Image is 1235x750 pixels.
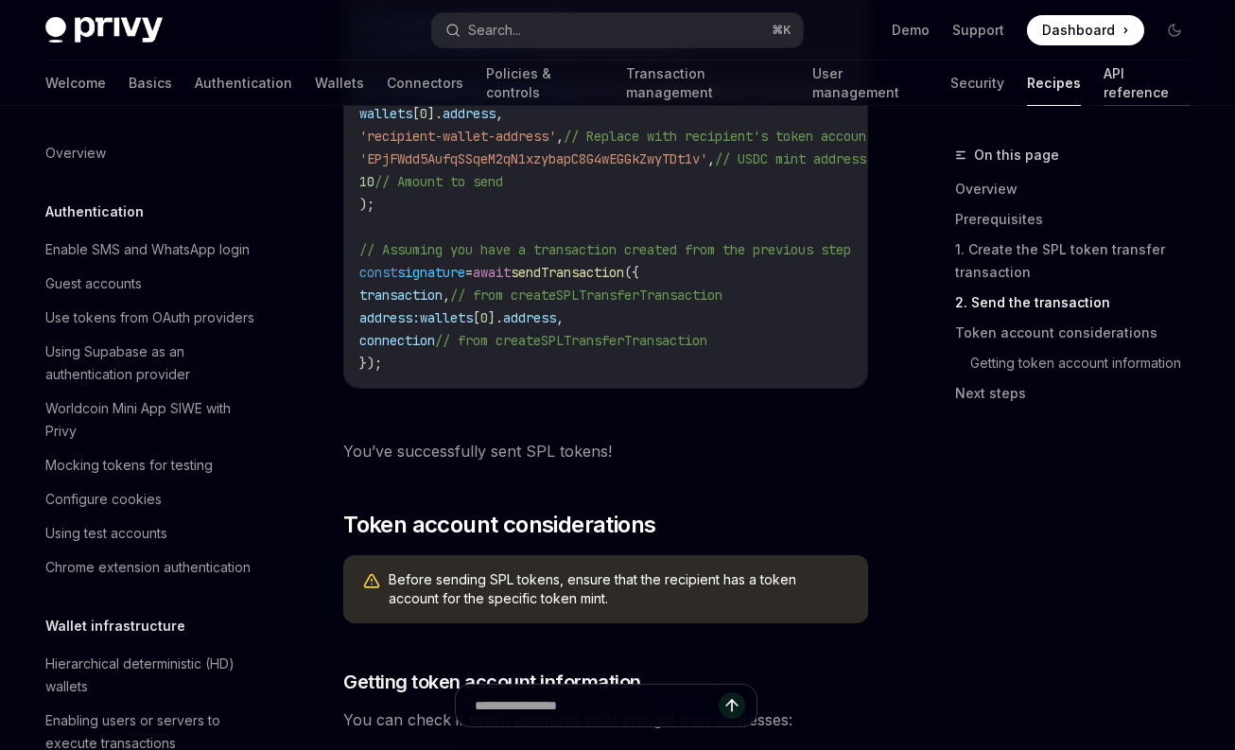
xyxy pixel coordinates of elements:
div: Enable SMS and WhatsApp login [45,238,250,261]
button: Send message [719,692,745,719]
span: 'recipient-wallet-address' [359,128,556,145]
a: Next steps [955,378,1205,409]
span: ({ [624,264,639,281]
a: Worldcoin Mini App SIWE with Privy [30,392,272,448]
h5: Authentication [45,201,144,223]
span: [ [412,105,420,122]
a: Authentication [195,61,292,106]
a: 2. Send the transaction [955,288,1205,318]
span: , [707,150,715,167]
a: Token account considerations [955,318,1205,348]
a: Support [952,21,1004,40]
div: Overview [45,142,106,165]
span: }); [359,355,382,372]
img: dark logo [45,17,163,44]
span: // USDC mint address [715,150,866,167]
span: // from createSPLTransferTransaction [450,287,722,304]
span: wallets [359,105,412,122]
a: Dashboard [1027,15,1144,45]
a: User management [812,61,928,106]
a: Chrome extension authentication [30,550,272,584]
span: 10 [359,173,374,190]
span: // from createSPLTransferTransaction [435,332,707,349]
span: Token account considerations [343,510,655,540]
span: 'EPjFWdd5AufqSSqeM2qN1xzybapC8G4wEGGkZwyTDt1v' [359,150,707,167]
span: 0 [420,105,427,122]
span: await [473,264,511,281]
div: Hierarchical deterministic (HD) wallets [45,653,261,698]
span: Before sending SPL tokens, ensure that the recipient has a token account for the specific token m... [389,570,849,608]
span: = [465,264,473,281]
a: Basics [129,61,172,106]
div: Guest accounts [45,272,142,295]
span: , [496,105,503,122]
span: // Replace with recipient's token account address [564,128,934,145]
span: sendTransaction [511,264,624,281]
div: Use tokens from OAuth providers [45,306,254,329]
button: Toggle dark mode [1159,15,1190,45]
a: Recipes [1027,61,1081,106]
span: ]. [427,105,443,122]
span: const [359,264,397,281]
span: // Assuming you have a transaction created from the previous step [359,241,851,258]
a: API reference [1104,61,1190,106]
div: Using test accounts [45,522,167,545]
a: Demo [892,21,930,40]
span: address: [359,309,420,326]
div: Worldcoin Mini App SIWE with Privy [45,397,261,443]
span: Dashboard [1042,21,1115,40]
span: connection [359,332,435,349]
div: Configure cookies [45,488,162,511]
span: address [503,309,556,326]
div: Search... [468,19,521,42]
span: wallets [420,309,473,326]
a: Guest accounts [30,267,272,301]
a: Transaction management [626,61,789,106]
span: ]. [488,309,503,326]
span: 0 [480,309,488,326]
button: Search...⌘K [432,13,804,47]
span: signature [397,264,465,281]
span: // Amount to send [374,173,503,190]
a: Enable SMS and WhatsApp login [30,233,272,267]
a: 1. Create the SPL token transfer transaction [955,235,1205,288]
span: , [556,128,564,145]
h5: Wallet infrastructure [45,615,185,637]
a: Hierarchical deterministic (HD) wallets [30,647,272,704]
span: On this page [974,144,1059,166]
a: Use tokens from OAuth providers [30,301,272,335]
span: [ [473,309,480,326]
div: Chrome extension authentication [45,556,251,579]
a: Getting token account information [970,348,1205,378]
span: Getting token account information [343,669,641,695]
a: Welcome [45,61,106,106]
a: Prerequisites [955,204,1205,235]
a: Policies & controls [486,61,603,106]
a: Configure cookies [30,482,272,516]
a: Wallets [315,61,364,106]
span: ); [359,196,374,213]
a: Using Supabase as an authentication provider [30,335,272,392]
div: Mocking tokens for testing [45,454,213,477]
span: transaction [359,287,443,304]
a: Connectors [387,61,463,106]
span: , [443,287,450,304]
a: Overview [30,136,272,170]
a: Using test accounts [30,516,272,550]
span: ⌘ K [772,23,791,38]
span: You’ve successfully sent SPL tokens! [343,438,868,464]
svg: Warning [362,572,381,591]
a: Security [950,61,1004,106]
div: Using Supabase as an authentication provider [45,340,261,386]
span: address [443,105,496,122]
a: Mocking tokens for testing [30,448,272,482]
a: Overview [955,174,1205,204]
span: , [556,309,564,326]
